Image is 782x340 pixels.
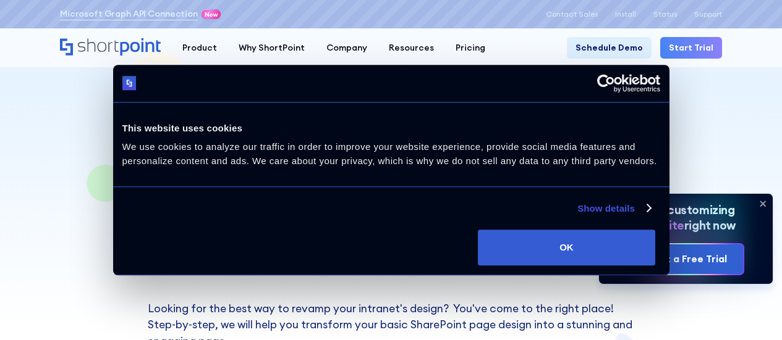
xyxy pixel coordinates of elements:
div: Company [326,41,367,54]
div: Why ShortPoint [239,41,305,54]
a: Contact Sales [546,10,598,19]
div: Resources [389,41,434,54]
a: Start a Free Trial [629,244,742,275]
a: Resources [378,37,444,59]
a: Usercentrics Cookiebot - opens in a new window [552,74,660,93]
a: Why ShortPoint [227,37,315,59]
div: This website uses cookies [122,121,660,136]
a: Status [653,10,677,19]
a: Install [615,10,636,19]
a: Product [171,37,227,59]
a: Microsoft Graph API Connection [60,7,198,20]
iframe: Chat Widget [720,281,782,340]
button: OK [478,230,655,265]
a: Support [694,10,722,19]
a: Start Trial [660,37,722,59]
a: Schedule Demo [567,37,652,59]
div: Pricing [456,41,485,54]
div: Start a Free Trial [644,252,727,267]
a: Pricing [444,37,496,59]
a: Home [60,38,161,57]
a: Show details [577,201,650,216]
a: Company [315,37,378,59]
div: Product [182,41,217,54]
img: logo [122,77,137,91]
span: We use cookies to analyze our traffic in order to improve your website experience, provide social... [122,141,657,166]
